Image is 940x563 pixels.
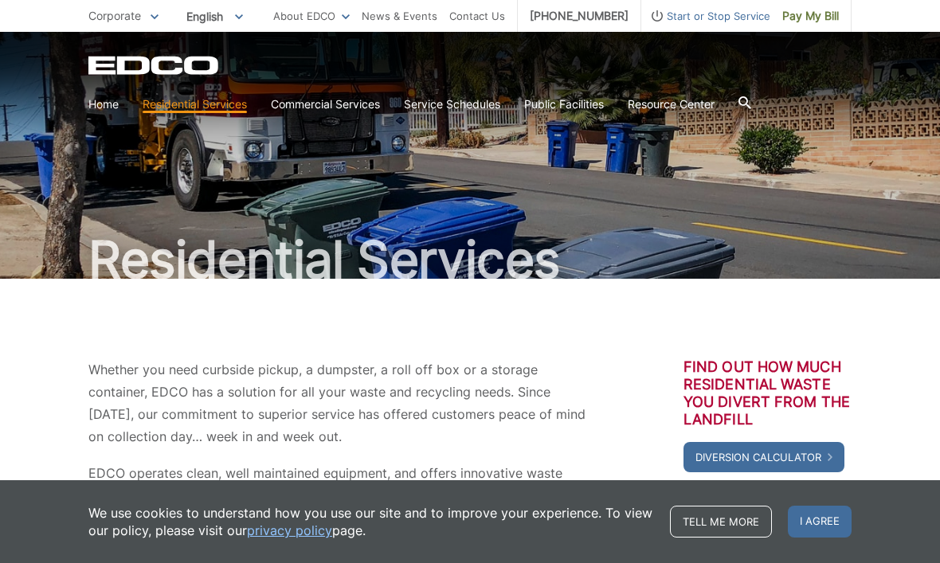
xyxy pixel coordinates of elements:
[88,56,221,75] a: EDCD logo. Return to the homepage.
[524,96,604,113] a: Public Facilities
[88,234,852,285] h1: Residential Services
[782,7,839,25] span: Pay My Bill
[88,358,587,448] p: Whether you need curbside pickup, a dumpster, a roll off box or a storage container, EDCO has a s...
[273,7,350,25] a: About EDCO
[404,96,500,113] a: Service Schedules
[683,358,852,428] h3: Find out how much residential waste you divert from the landfill
[670,506,772,538] a: Tell me more
[788,506,852,538] span: I agree
[88,504,654,539] p: We use cookies to understand how you use our site and to improve your experience. To view our pol...
[88,9,141,22] span: Corporate
[449,7,505,25] a: Contact Us
[271,96,380,113] a: Commercial Services
[88,462,587,551] p: EDCO operates clean, well maintained equipment, and offers innovative waste collection and recycl...
[683,442,844,472] a: Diversion Calculator
[143,96,247,113] a: Residential Services
[628,96,715,113] a: Resource Center
[362,7,437,25] a: News & Events
[247,522,332,539] a: privacy policy
[174,3,255,29] span: English
[88,96,119,113] a: Home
